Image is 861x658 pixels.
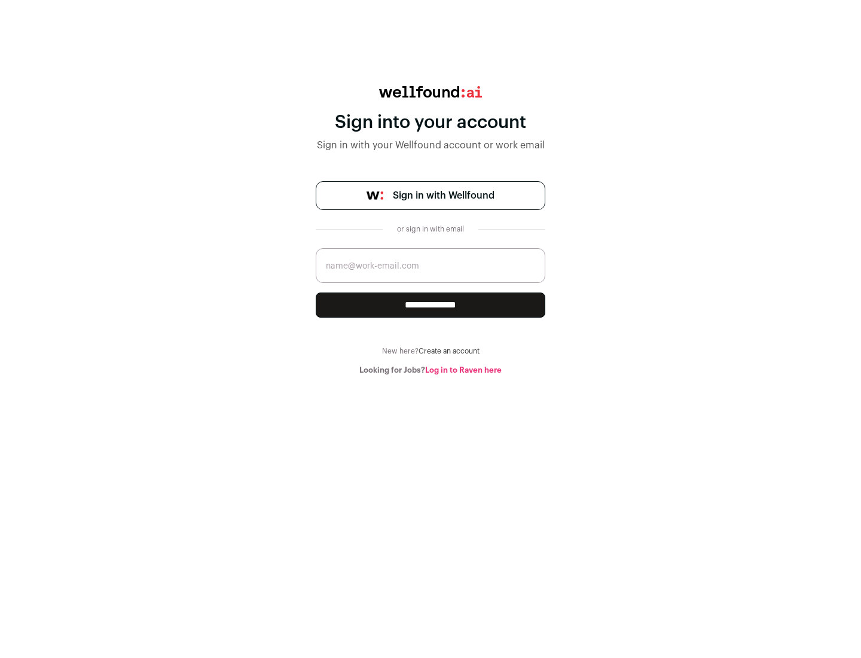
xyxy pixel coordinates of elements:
[393,188,494,203] span: Sign in with Wellfound
[316,181,545,210] a: Sign in with Wellfound
[316,248,545,283] input: name@work-email.com
[392,224,469,234] div: or sign in with email
[316,138,545,153] div: Sign in with your Wellfound account or work email
[367,191,383,200] img: wellfound-symbol-flush-black-fb3c872781a75f747ccb3a119075da62bfe97bd399995f84a933054e44a575c4.png
[419,348,480,355] a: Create an account
[316,112,545,133] div: Sign into your account
[316,346,545,356] div: New here?
[316,365,545,375] div: Looking for Jobs?
[379,86,482,98] img: wellfound:ai
[425,366,502,374] a: Log in to Raven here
